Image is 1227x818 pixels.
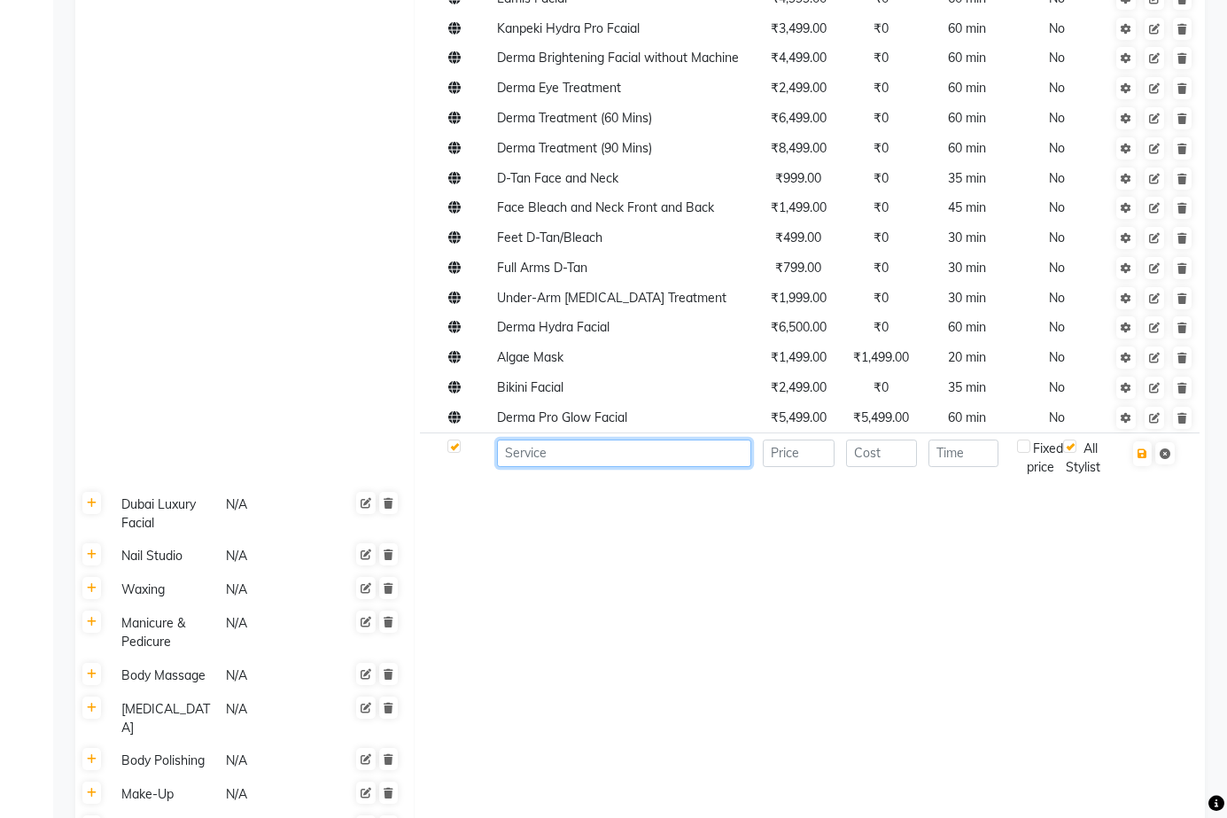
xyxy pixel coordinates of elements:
[224,665,327,687] div: N/A
[1049,409,1065,425] span: No
[928,440,998,467] input: Time
[874,170,889,186] span: ₹0
[1017,440,1063,477] div: Fixed price
[1049,199,1065,215] span: No
[1049,20,1065,36] span: No
[874,110,889,126] span: ₹0
[1049,230,1065,245] span: No
[771,110,827,126] span: ₹6,499.00
[1049,110,1065,126] span: No
[948,199,986,215] span: 45 min
[497,80,621,96] span: Derma Eye Treatment
[114,545,217,567] div: Nail Studio
[497,319,610,335] span: Derma Hydra Facial
[114,750,217,772] div: Body Polishing
[874,140,889,156] span: ₹0
[948,50,986,66] span: 60 min
[497,290,726,306] span: Under-Arm [MEDICAL_DATA] Treatment
[874,230,889,245] span: ₹0
[224,612,327,653] div: N/A
[497,199,714,215] span: Face Bleach and Neck Front and Back
[948,349,986,365] span: 20 min
[497,409,627,425] span: Derma Pro Glow Facial
[1049,290,1065,306] span: No
[1049,379,1065,395] span: No
[224,750,327,772] div: N/A
[497,230,602,245] span: Feet D-Tan/Bleach
[224,545,327,567] div: N/A
[948,379,986,395] span: 35 min
[874,20,889,36] span: ₹0
[224,579,327,601] div: N/A
[1049,170,1065,186] span: No
[224,783,327,806] div: N/A
[114,579,217,601] div: Waxing
[874,379,889,395] span: ₹0
[497,170,618,186] span: D-Tan Face and Neck
[497,349,563,365] span: Algae Mask
[948,290,986,306] span: 30 min
[114,612,217,653] div: Manicure & Pedicure
[948,260,986,276] span: 30 min
[948,20,986,36] span: 60 min
[1049,260,1065,276] span: No
[497,110,652,126] span: Derma Treatment (60 Mins)
[948,80,986,96] span: 60 min
[771,50,827,66] span: ₹4,499.00
[763,440,835,467] input: Price
[497,50,739,66] span: Derma Brightening Facial without Machine
[948,319,986,335] span: 60 min
[1049,319,1065,335] span: No
[497,379,563,395] span: Bikini Facial
[771,199,827,215] span: ₹1,499.00
[114,494,217,534] div: Dubai Luxury Facial
[114,698,217,739] div: [MEDICAL_DATA]
[846,440,918,467] input: Cost
[771,349,827,365] span: ₹1,499.00
[114,665,217,687] div: Body Massage
[1063,440,1104,477] div: All Stylist
[948,110,986,126] span: 60 min
[114,783,217,806] div: Make-Up
[948,170,986,186] span: 35 min
[948,230,986,245] span: 30 min
[497,260,587,276] span: Full Arms D-Tan
[775,230,821,245] span: ₹499.00
[497,440,751,467] input: Service
[771,409,827,425] span: ₹5,499.00
[771,379,827,395] span: ₹2,499.00
[1049,140,1065,156] span: No
[771,290,827,306] span: ₹1,999.00
[775,170,821,186] span: ₹999.00
[874,260,889,276] span: ₹0
[1049,349,1065,365] span: No
[771,20,827,36] span: ₹3,499.00
[497,140,652,156] span: Derma Treatment (90 Mins)
[948,409,986,425] span: 60 min
[1049,50,1065,66] span: No
[771,140,827,156] span: ₹8,499.00
[771,80,827,96] span: ₹2,499.00
[853,349,909,365] span: ₹1,499.00
[874,199,889,215] span: ₹0
[224,494,327,534] div: N/A
[874,80,889,96] span: ₹0
[1049,80,1065,96] span: No
[224,698,327,739] div: N/A
[874,290,889,306] span: ₹0
[874,319,889,335] span: ₹0
[874,50,889,66] span: ₹0
[771,319,827,335] span: ₹6,500.00
[948,140,986,156] span: 60 min
[497,20,640,36] span: Kanpeki Hydra Pro Fcaial
[853,409,909,425] span: ₹5,499.00
[775,260,821,276] span: ₹799.00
